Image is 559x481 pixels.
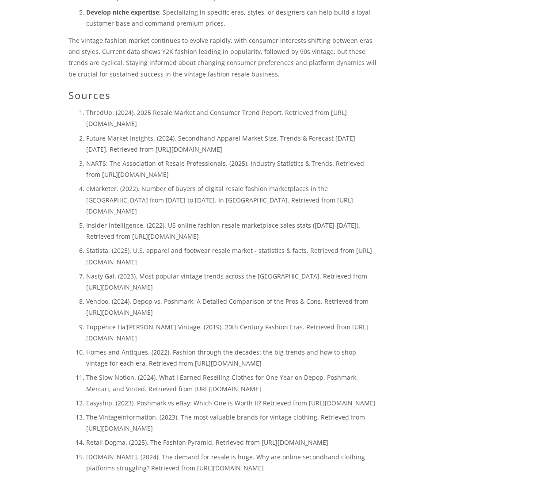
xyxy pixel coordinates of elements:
[68,89,378,101] h2: Sources
[86,451,378,473] p: [DOMAIN_NAME]. (2024). The demand for resale is huge. Why are online secondhand clothing platform...
[86,321,378,344] p: Tuppence Ha'[PERSON_NAME] Vintage. (2019). 20th Century Fashion Eras. Retrieved from [URL][DOMAIN...
[86,7,378,29] p: : Specializing in specific eras, styles, or designers can help build a loyal customer base and co...
[86,271,378,293] p: Nasty Gal. (2023). Most popular vintage trends across the [GEOGRAPHIC_DATA]. Retrieved from [URL]...
[86,372,378,394] p: The Slow Notion. (2024). What I Earned Reselling Clothes for One Year on Depop, Poshmark, Mercari...
[86,437,378,448] p: Retail Dogma. (2025). The Fashion Pyramid. Retrieved from [URL][DOMAIN_NAME]
[86,412,378,434] p: The Vintageinformation. (2023). The most valuable brands for vintage clothing. Retrieved from [UR...
[86,397,378,408] p: Easyship. (2023). Poshmark vs eBay: Which One is Worth It? Retrieved from [URL][DOMAIN_NAME]
[86,347,378,369] p: Homes and Antiques. (2022). Fashion through the decades: the big trends and how to shop vintage f...
[86,158,378,180] p: NARTS: The Association of Resale Professionals. (2025). Industry Statistics & Trends. Retrieved f...
[86,8,159,16] strong: Develop niche expertise
[86,107,378,129] p: ThredUp. (2024). 2025 Resale Market and Consumer Trend Report. Retrieved from [URL][DOMAIN_NAME]
[86,296,378,318] p: Vendoo. (2024). Depop vs. Poshmark: A Detailed Comparison of the Pros & Cons. Retrieved from [URL...
[86,183,378,217] p: eMarketer. (2022). Number of buyers of digital resale fashion marketplaces in the [GEOGRAPHIC_DAT...
[86,133,378,155] p: Future Market Insights. (2024). Secondhand Apparel Market Size, Trends & Forecast [DATE]-[DATE]. ...
[86,245,378,267] p: Statista. (2025). U.S. apparel and footwear resale market - statistics & facts. Retrieved from [U...
[86,220,378,242] p: Insider Intelligence. (2022). US online fashion resale marketplace sales stats ([DATE]-[DATE]). R...
[68,35,378,80] p: The vintage fashion market continues to evolve rapidly, with consumer interests shifting between ...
